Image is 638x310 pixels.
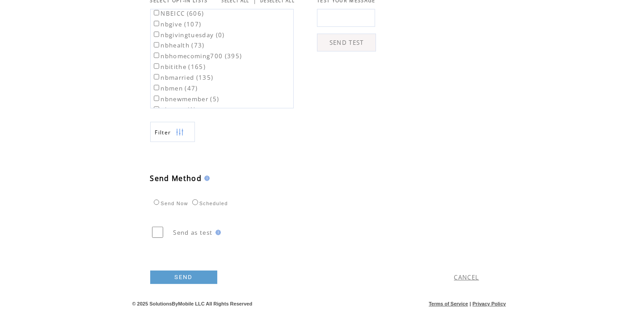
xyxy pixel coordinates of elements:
a: Privacy Policy [473,301,506,306]
label: nbgivingtuesday (0) [152,31,225,39]
input: nbnewmember (5) [154,95,160,101]
label: nbhealth (73) [152,41,205,49]
a: Filter [150,122,195,142]
a: SEND [150,271,217,284]
span: | [469,301,471,306]
label: NBEICC (606) [152,9,204,17]
span: Send Method [150,173,202,183]
input: nbhomecoming700 (395) [154,52,160,58]
label: Send Now [152,201,188,206]
label: nbgive (107) [152,20,202,28]
input: nbitithe (165) [154,63,160,69]
input: nbhealth (73) [154,42,160,48]
span: Show filters [155,129,171,136]
label: nbnews (1) [152,106,196,114]
label: nbitithe (165) [152,63,206,71]
input: nbmarried (135) [154,74,160,80]
label: nbhomecoming700 (395) [152,52,242,60]
input: nbgive (107) [154,21,160,26]
input: Scheduled [192,199,198,205]
label: nbmarried (135) [152,73,214,82]
span: Send as test [173,228,213,237]
span: © 2025 SolutionsByMobile LLC All Rights Reserved [132,301,253,306]
label: Scheduled [190,201,228,206]
img: help.gif [202,176,210,181]
a: CANCEL [454,273,479,281]
a: Terms of Service [429,301,468,306]
input: nbmen (47) [154,85,160,90]
label: nbnewmember (5) [152,95,220,103]
input: nbnews (1) [154,106,160,112]
label: nbmen (47) [152,84,198,92]
input: Send Now [154,199,160,205]
input: NBEICC (606) [154,10,160,16]
input: nbgivingtuesday (0) [154,31,160,37]
img: filters.png [176,122,184,142]
a: SEND TEST [317,34,376,52]
img: help.gif [213,230,221,235]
